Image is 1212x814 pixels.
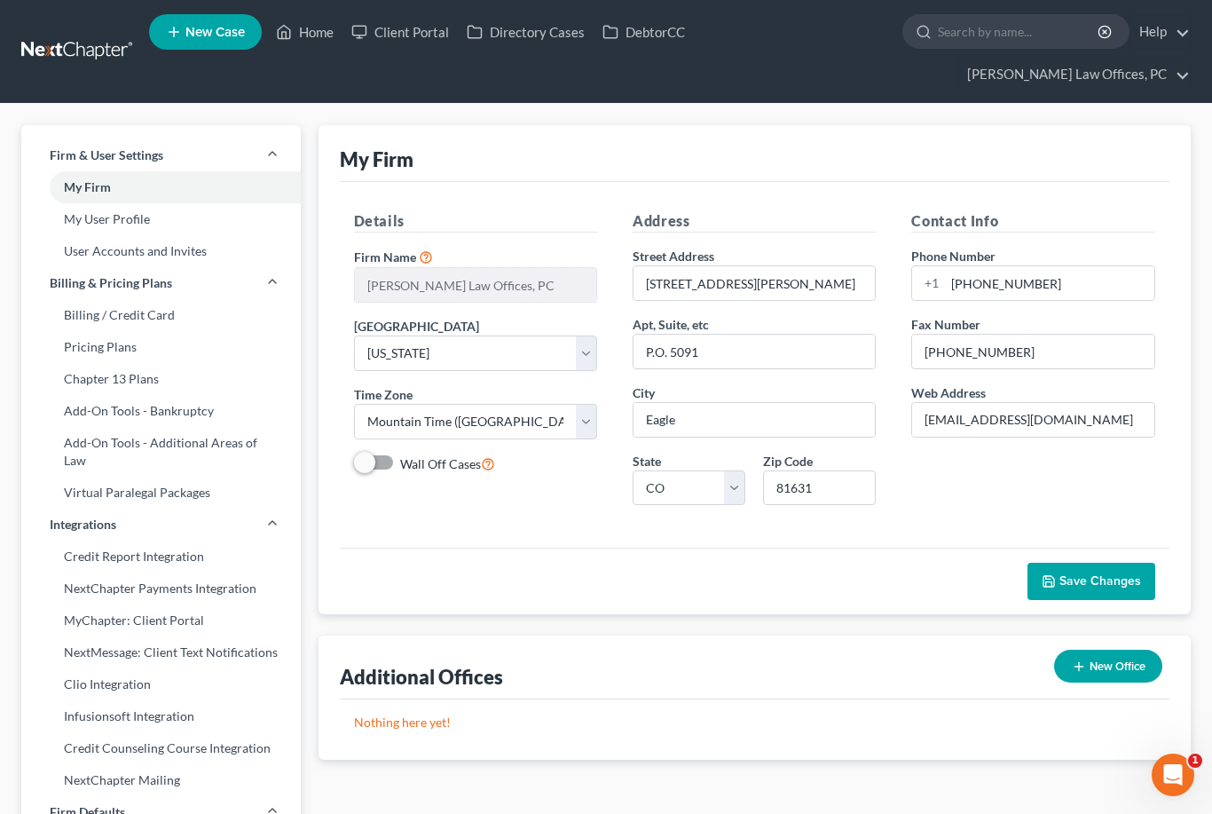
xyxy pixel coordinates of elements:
[267,16,342,48] a: Home
[21,171,301,203] a: My Firm
[50,516,116,533] span: Integrations
[763,452,813,470] label: Zip Code
[50,146,163,164] span: Firm & User Settings
[21,299,301,331] a: Billing / Credit Card
[633,247,714,265] label: Street Address
[400,456,481,471] span: Wall Off Cases
[911,315,980,334] label: Fax Number
[911,210,1154,233] h5: Contact Info
[342,16,458,48] a: Client Portal
[21,267,301,299] a: Billing & Pricing Plans
[340,146,413,172] div: My Firm
[1152,754,1194,796] iframe: Intercom live chat
[21,395,301,427] a: Add-On Tools - Bankruptcy
[634,266,875,300] input: Enter address...
[1054,650,1162,683] button: New Office
[945,266,1153,300] input: Enter phone...
[633,383,655,402] label: City
[912,266,945,300] div: +1
[1188,754,1202,768] span: 1
[354,714,1156,731] p: Nothing here yet!
[458,16,594,48] a: Directory Cases
[21,139,301,171] a: Firm & User Settings
[340,664,503,690] div: Additional Offices
[938,15,1100,48] input: Search by name...
[763,470,876,506] input: XXXXX
[634,403,875,437] input: Enter city...
[633,452,661,470] label: State
[21,541,301,573] a: Credit Report Integration
[911,383,986,402] label: Web Address
[912,335,1153,368] input: Enter fax...
[1027,563,1155,600] button: Save Changes
[185,26,245,39] span: New Case
[1059,573,1141,589] span: Save Changes
[634,335,875,368] input: (optional)
[21,509,301,541] a: Integrations
[21,203,301,235] a: My User Profile
[21,573,301,605] a: NextChapter Payments Integration
[354,317,479,336] label: [GEOGRAPHIC_DATA]
[21,235,301,267] a: User Accounts and Invites
[594,16,694,48] a: DebtorCC
[354,249,416,265] span: Firm Name
[21,636,301,668] a: NextMessage: Client Text Notifications
[21,427,301,477] a: Add-On Tools - Additional Areas of Law
[911,247,996,265] label: Phone Number
[21,363,301,395] a: Chapter 13 Plans
[912,403,1153,437] input: Enter web address....
[1130,16,1190,48] a: Help
[21,732,301,764] a: Credit Counseling Course Integration
[21,477,301,509] a: Virtual Paralegal Packages
[50,274,172,292] span: Billing & Pricing Plans
[354,210,597,233] h5: Details
[355,268,596,302] input: Enter name...
[21,331,301,363] a: Pricing Plans
[633,315,709,334] label: Apt, Suite, etc
[958,59,1190,91] a: [PERSON_NAME] Law Offices, PC
[21,700,301,732] a: Infusionsoft Integration
[21,764,301,796] a: NextChapter Mailing
[21,668,301,700] a: Clio Integration
[633,210,876,233] h5: Address
[354,385,413,404] label: Time Zone
[21,605,301,636] a: MyChapter: Client Portal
